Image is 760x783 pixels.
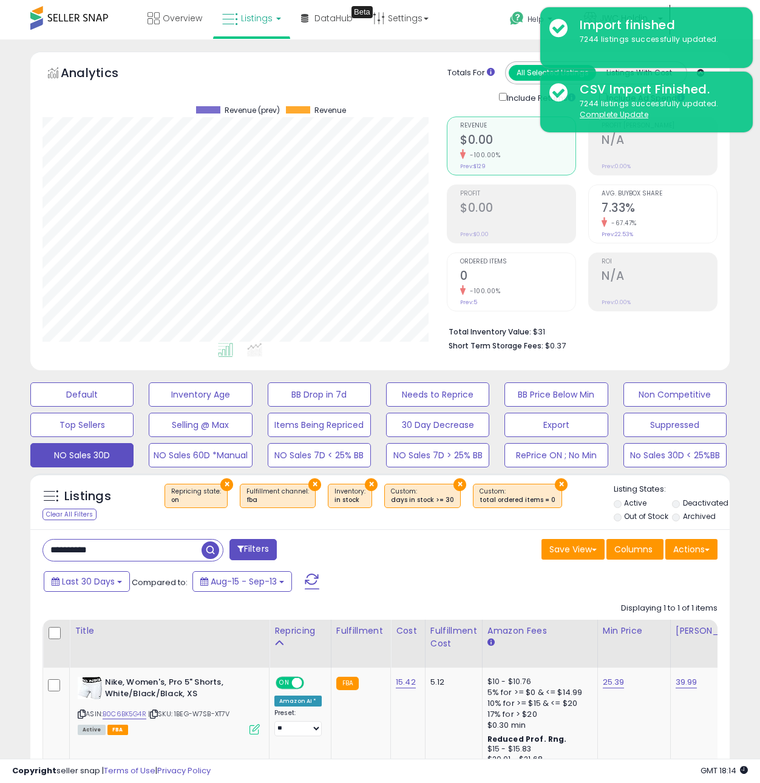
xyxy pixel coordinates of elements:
button: Export [504,413,608,437]
span: $0.37 [545,340,566,351]
div: [PERSON_NAME] [676,625,748,637]
a: Terms of Use [104,765,155,776]
button: × [453,478,466,491]
button: BB Price Below Min [504,382,608,407]
small: Prev: 22.53% [602,231,633,238]
span: Last 30 Days [62,575,115,588]
button: Save View [541,539,605,560]
div: 10% for >= $15 & <= $20 [487,698,588,709]
button: All Selected Listings [509,65,596,81]
div: Repricing [274,625,326,637]
span: | SKU: 1BEG-W7SB-XT7V [148,709,230,719]
button: 30 Day Decrease [386,413,489,437]
a: B0C6BK5G4R [103,709,146,719]
div: Min Price [603,625,665,637]
div: Amazon AI * [274,696,322,707]
div: in stock [334,496,365,504]
span: Avg. Buybox Share [602,191,717,197]
div: Import finished [571,16,744,34]
div: $10 - $10.76 [487,677,588,687]
button: Aug-15 - Sep-13 [192,571,292,592]
div: 17% for > $20 [487,709,588,720]
b: Nike, Women's, Pro 5" Shorts, White/Black/Black, XS [105,677,253,702]
small: -100.00% [466,286,500,296]
button: Last 30 Days [44,571,130,592]
a: Help [500,2,573,39]
span: Profit [460,191,575,197]
div: Cost [396,625,420,637]
button: × [365,478,378,491]
small: Prev: 5 [460,299,477,306]
a: 15.42 [396,676,416,688]
small: Prev: $129 [460,163,486,170]
button: Top Sellers [30,413,134,437]
a: 39.99 [676,676,697,688]
div: Fulfillment [336,625,385,637]
button: × [220,478,233,491]
h2: 0 [460,269,575,285]
small: Prev: 0.00% [602,163,631,170]
span: OFF [302,678,322,688]
h2: 7.33% [602,201,717,217]
label: Out of Stock [624,511,668,521]
span: ON [277,678,292,688]
div: 5% for >= $0 & <= $14.99 [487,687,588,698]
button: BB Drop in 7d [268,382,371,407]
div: Preset: [274,709,322,736]
div: Amazon Fees [487,625,592,637]
a: 25.39 [603,676,625,688]
button: Filters [229,539,277,560]
div: 5.12 [430,677,473,688]
span: Repricing state : [171,487,221,505]
div: Fulfillment Cost [430,625,477,650]
button: Actions [665,539,718,560]
li: $31 [449,324,708,338]
div: 7244 listings successfully updated. [571,34,744,46]
div: ASIN: [78,677,260,733]
span: Inventory : [334,487,365,505]
button: × [555,478,568,491]
strong: Copyright [12,765,56,776]
i: Get Help [509,11,524,26]
h5: Listings [64,488,111,505]
small: Prev: $0.00 [460,231,489,238]
div: Displaying 1 to 1 of 1 items [621,603,718,614]
div: $0.30 min [487,720,588,731]
button: Non Competitive [623,382,727,407]
span: Revenue [314,106,346,115]
span: Revenue [460,123,575,129]
button: NO Sales 7D > 25% BB [386,443,489,467]
small: Prev: 0.00% [602,299,631,306]
span: Fulfillment channel : [246,487,309,505]
div: 7244 listings successfully updated. [571,98,744,121]
span: Ordered Items [460,259,575,265]
span: All listings currently available for purchase on Amazon [78,725,106,735]
span: FBA [107,725,128,735]
div: seller snap | | [12,765,211,777]
b: Total Inventory Value: [449,327,531,337]
button: Suppressed [623,413,727,437]
div: Title [75,625,264,637]
a: Privacy Policy [157,765,211,776]
div: Tooltip anchor [351,6,373,18]
small: -67.47% [607,219,637,228]
b: Reduced Prof. Rng. [487,734,567,744]
span: Help [528,14,544,24]
h2: $0.00 [460,201,575,217]
button: Columns [606,539,663,560]
span: Compared to: [132,577,188,588]
span: Custom: [391,487,454,505]
button: NO Sales 30D [30,443,134,467]
u: Complete Update [580,109,648,120]
div: on [171,496,221,504]
span: Listings [241,12,273,24]
small: Amazon Fees. [487,637,495,648]
div: total ordered items = 0 [480,496,555,504]
span: DataHub [314,12,353,24]
div: days in stock >= 30 [391,496,454,504]
label: Deactivated [683,498,728,508]
div: $15 - $15.83 [487,744,588,754]
div: CSV Import Finished. [571,81,744,98]
div: $20.01 - $21.68 [487,754,588,765]
button: Default [30,382,134,407]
